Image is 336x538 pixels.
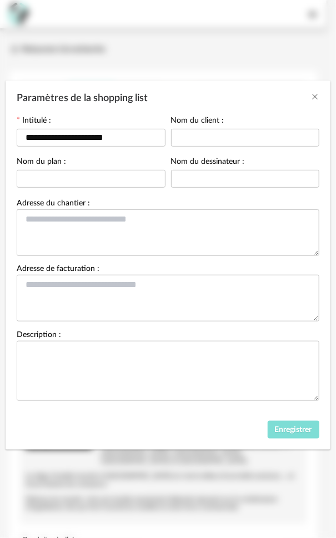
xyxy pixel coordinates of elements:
[17,199,90,209] label: Adresse du chantier :
[268,421,320,439] button: Enregistrer
[6,81,330,449] div: Paramètres de la shopping list
[275,426,312,434] span: Enregistrer
[171,158,245,168] label: Nom du dessinateur :
[17,93,148,103] span: Paramètres de la shopping list
[171,117,224,127] label: Nom du client :
[17,265,99,275] label: Adresse de facturation :
[310,92,319,103] button: Close
[17,331,61,341] label: Description :
[17,117,51,127] label: Intitulé :
[17,158,66,168] label: Nom du plan :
